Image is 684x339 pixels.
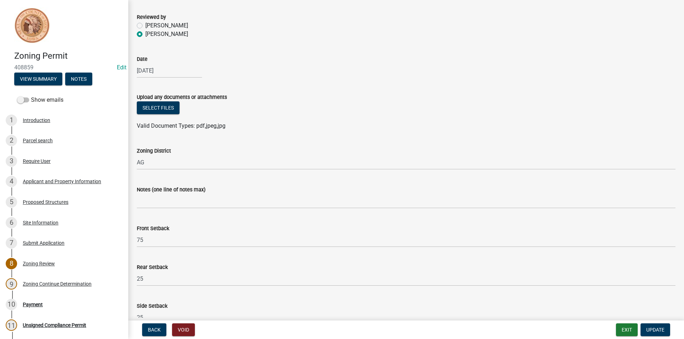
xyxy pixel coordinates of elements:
[6,196,17,208] div: 5
[137,122,226,129] span: Valid Document Types: pdf,jpeg,jpg
[145,21,188,30] label: [PERSON_NAME]
[137,304,167,309] label: Side Setback
[23,281,92,286] div: Zoning Continue Determination
[137,95,227,100] label: Upload any documents or attachments
[65,76,92,82] wm-modal-confirm: Notes
[117,64,126,71] a: Edit
[6,319,17,331] div: 11
[14,51,123,61] h4: Zoning Permit
[14,64,114,71] span: 408859
[23,200,68,205] div: Proposed Structures
[23,179,101,184] div: Applicant and Property Information
[142,323,166,336] button: Back
[137,15,166,20] label: Reviewed by
[65,73,92,85] button: Notes
[137,149,171,154] label: Zoning District
[6,217,17,228] div: 6
[145,30,188,38] label: [PERSON_NAME]
[6,176,17,187] div: 4
[23,323,86,328] div: Unsigned Compliance Permit
[23,240,64,245] div: Submit Application
[646,327,664,333] span: Update
[117,64,126,71] wm-modal-confirm: Edit Application Number
[14,7,50,43] img: Sioux County, Iowa
[17,96,63,104] label: Show emails
[137,187,206,192] label: Notes (one line of notes max)
[23,118,50,123] div: Introduction
[6,155,17,167] div: 3
[23,261,55,266] div: Zoning Review
[23,220,58,225] div: Site Information
[137,265,168,270] label: Rear Setback
[6,237,17,249] div: 7
[6,278,17,290] div: 9
[6,135,17,146] div: 2
[137,101,180,114] button: Select files
[137,63,202,78] input: mm/dd/yyyy
[616,323,638,336] button: Exit
[172,323,195,336] button: Void
[6,258,17,269] div: 8
[23,159,51,164] div: Require User
[14,73,62,85] button: View Summary
[6,299,17,310] div: 10
[641,323,670,336] button: Update
[14,76,62,82] wm-modal-confirm: Summary
[6,115,17,126] div: 1
[148,327,161,333] span: Back
[23,302,43,307] div: Payment
[23,138,53,143] div: Parcel search
[137,226,169,231] label: Front Setback
[137,57,147,62] label: Date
